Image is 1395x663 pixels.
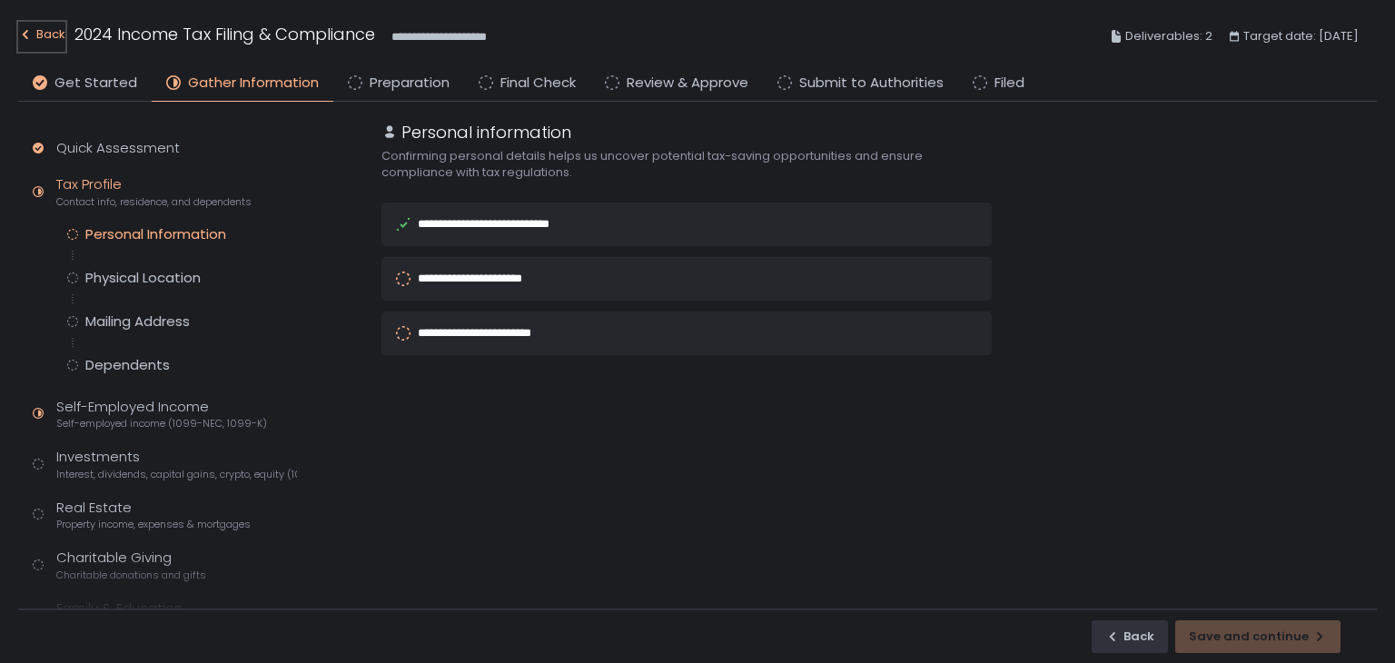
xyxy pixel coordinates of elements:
div: Real Estate [56,498,251,532]
div: Charitable Giving [56,548,206,582]
span: Charitable donations and gifts [56,569,206,582]
div: Personal Information [85,225,226,243]
span: Review & Approve [627,73,748,94]
span: Submit to Authorities [799,73,944,94]
h1: Personal information [401,120,571,144]
div: Back [1105,628,1154,645]
button: Back [1092,620,1168,653]
div: Physical Location [85,269,201,287]
span: Filed [994,73,1024,94]
span: Target date: [DATE] [1243,25,1359,47]
button: Back [18,22,65,52]
span: Preparation [370,73,450,94]
span: Contact info, residence, and dependents [56,195,252,209]
div: Tax Profile [56,174,252,209]
span: Property income, expenses & mortgages [56,518,251,531]
span: Final Check [500,73,576,94]
div: Mailing Address [85,312,190,331]
div: Quick Assessment [56,138,180,159]
span: Deliverables: 2 [1125,25,1212,47]
div: Self-Employed Income [56,397,267,431]
span: Interest, dividends, capital gains, crypto, equity (1099s, K-1s) [56,468,297,481]
div: Confirming personal details helps us uncover potential tax-saving opportunities and ensure compli... [381,148,992,181]
span: Self-employed income (1099-NEC, 1099-K) [56,417,267,430]
div: Investments [56,447,297,481]
h1: 2024 Income Tax Filing & Compliance [74,22,375,46]
div: Dependents [85,356,170,374]
div: Back [18,24,65,45]
span: Gather Information [188,73,319,94]
div: Family & Education [56,599,288,633]
span: Get Started [54,73,137,94]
